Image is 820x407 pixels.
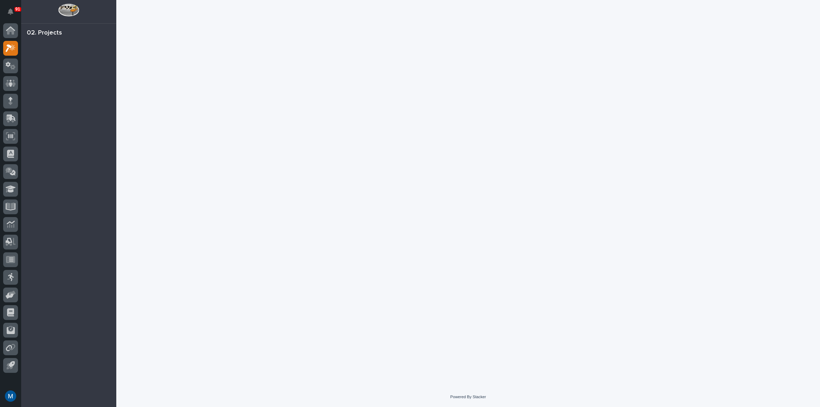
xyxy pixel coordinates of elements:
[9,8,18,20] div: Notifications91
[3,389,18,403] button: users-avatar
[27,29,62,37] div: 02. Projects
[58,4,79,17] img: Workspace Logo
[450,395,486,399] a: Powered By Stacker
[16,7,20,12] p: 91
[3,4,18,19] button: Notifications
